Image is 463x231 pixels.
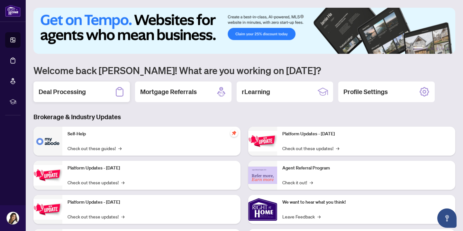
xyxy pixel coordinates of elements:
[33,199,62,219] img: Platform Updates - July 21, 2025
[121,179,124,186] span: →
[248,131,277,151] img: Platform Updates - June 23, 2025
[68,165,235,172] p: Platform Updates - [DATE]
[33,64,455,76] h1: Welcome back [PERSON_NAME]! What are you working on [DATE]?
[242,87,270,96] h2: rLearning
[336,145,339,152] span: →
[68,145,122,152] a: Check out these guides!→
[121,213,124,220] span: →
[39,87,86,96] h2: Deal Processing
[431,47,433,50] button: 3
[33,165,62,185] img: Platform Updates - September 16, 2025
[436,47,439,50] button: 4
[118,145,122,152] span: →
[282,199,450,206] p: We want to hear what you think!
[441,47,444,50] button: 5
[413,47,423,50] button: 1
[5,5,21,17] img: logo
[33,112,455,121] h3: Brokerage & Industry Updates
[68,199,235,206] p: Platform Updates - [DATE]
[437,208,457,228] button: Open asap
[140,87,197,96] h2: Mortgage Referrals
[7,212,19,224] img: Profile Icon
[248,167,277,184] img: Agent Referral Program
[230,129,238,137] span: pushpin
[68,130,235,138] p: Self-Help
[33,8,455,54] img: Slide 0
[282,165,450,172] p: Agent Referral Program
[282,179,313,186] a: Check it out!→
[310,179,313,186] span: →
[446,47,449,50] button: 6
[426,47,428,50] button: 2
[282,145,339,152] a: Check out these updates!→
[33,127,62,156] img: Self-Help
[68,179,124,186] a: Check out these updates!→
[317,213,321,220] span: →
[282,130,450,138] p: Platform Updates - [DATE]
[68,213,124,220] a: Check out these updates!→
[248,195,277,224] img: We want to hear what you think!
[343,87,388,96] h2: Profile Settings
[282,213,321,220] a: Leave Feedback→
